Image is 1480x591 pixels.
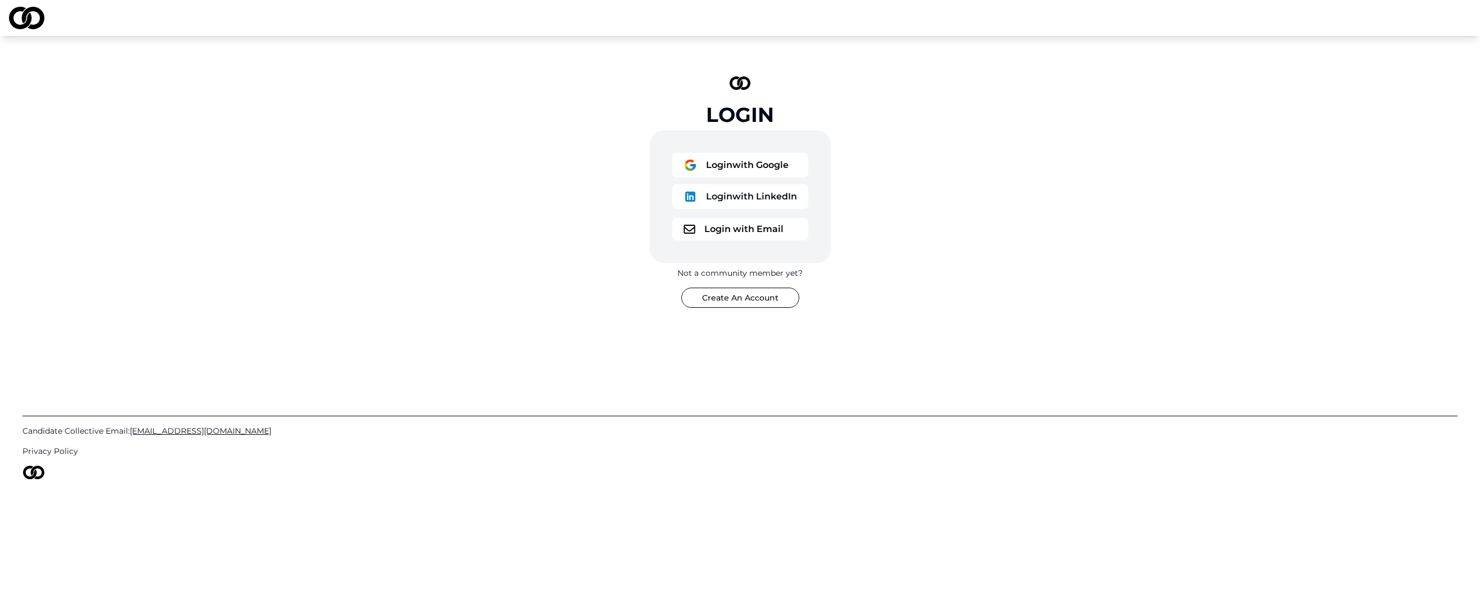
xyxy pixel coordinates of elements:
[706,103,774,126] div: Login
[672,184,808,209] button: logoLoginwith LinkedIn
[684,190,697,203] img: logo
[684,158,697,172] img: logo
[22,445,1458,457] a: Privacy Policy
[22,466,45,479] img: logo
[730,76,751,90] img: logo
[684,225,695,234] img: logo
[130,426,271,436] span: [EMAIL_ADDRESS][DOMAIN_NAME]
[672,218,808,240] button: logoLogin with Email
[677,267,803,279] div: Not a community member yet?
[672,153,808,178] button: logoLoginwith Google
[22,425,1458,437] a: Candidate Collective Email:[EMAIL_ADDRESS][DOMAIN_NAME]
[9,7,44,29] img: logo
[681,288,799,308] button: Create An Account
